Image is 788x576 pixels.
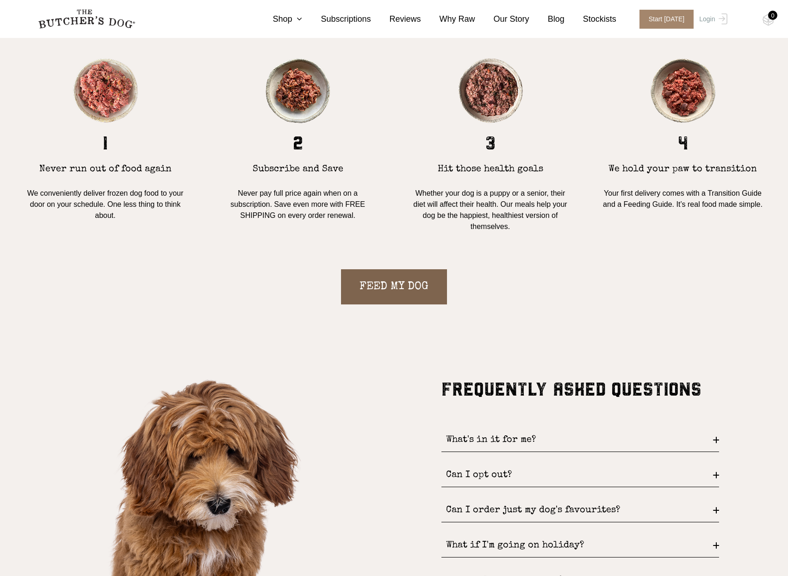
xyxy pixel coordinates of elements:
[409,188,572,232] p: Whether your dog is a puppy or a senior, their diet will affect their health. Our meals help your...
[763,14,774,26] img: TBD_Cart-Empty.png
[24,188,187,221] p: We conveniently deliver frozen dog food to your door on your schedule. One less thing to think ab...
[441,428,719,452] div: What's in it for me?
[421,13,475,25] a: Why Raw
[341,269,447,304] a: FEED MY DOG
[485,132,496,155] h4: 3
[438,164,543,175] h5: Hit those health goals
[39,164,172,175] h5: Never run out of food again
[103,132,108,155] h4: 1
[293,132,303,155] h4: 2
[630,10,697,29] a: Start [DATE]
[529,13,565,25] a: Blog
[678,132,688,155] h4: 4
[302,13,371,25] a: Subscriptions
[441,499,719,522] div: Can I order just my dog's favourites?
[608,164,757,175] h5: We hold your paw to transition
[639,10,694,29] span: Start [DATE]
[441,534,719,557] div: What if I'm going on holiday?
[371,13,421,25] a: Reviews
[253,164,343,175] h5: Subscribe and Save
[565,13,616,25] a: Stockists
[697,10,727,29] a: Login
[217,188,379,221] p: Never pay full price again when on a subscription. Save even more with FREE SHIPPING on every ord...
[254,13,302,25] a: Shop
[441,378,719,401] h3: FREQUENTLY ASKED QUESTIONS
[602,188,764,210] p: Your first delivery comes with a Transition Guide and a Feeding Guide. It’s real food made simple.
[475,13,529,25] a: Our Story
[441,464,719,487] div: Can I opt out?
[768,11,777,20] div: 0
